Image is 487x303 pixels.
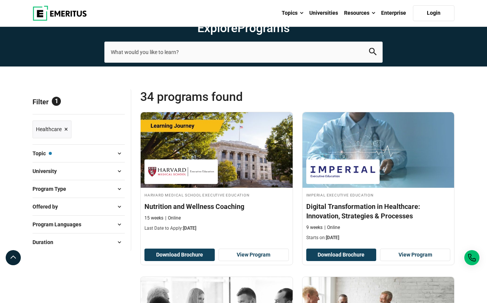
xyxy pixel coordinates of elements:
button: Download Brochure [306,249,377,261]
button: University [33,165,125,177]
a: Healthcare Course by Harvard Medical School Executive Education - September 11, 2025 Harvard Medi... [141,112,293,235]
span: Programs [237,21,290,35]
a: Login [413,5,454,21]
span: University [33,167,63,175]
span: Duration [33,238,59,246]
a: View Program [380,249,450,261]
p: 15 weeks [144,215,163,221]
a: search [369,49,377,57]
h4: Harvard Medical School Executive Education [144,192,289,198]
a: Healthcare × [33,121,71,138]
img: Imperial Executive Education [310,163,376,180]
span: [DATE] [326,235,339,240]
button: Offered by [33,201,125,212]
img: Digital Transformation in Healthcare: Innovation, Strategies & Processes | Online Digital Transfo... [302,112,454,188]
button: Duration [33,237,125,248]
span: [DATE] [183,226,196,231]
span: Program Type [33,185,72,193]
button: Program Type [33,183,125,195]
h4: Nutrition and Wellness Coaching [144,202,289,211]
p: Online [165,215,181,221]
button: Download Brochure [144,249,215,261]
span: × [64,124,68,135]
p: 9 weeks [306,224,323,231]
span: 1 [52,97,61,106]
a: Digital Transformation Course by Imperial Executive Education - September 11, 2025 Imperial Execu... [302,112,454,245]
h4: Digital Transformation in Healthcare: Innovation, Strategies & Processes [306,202,451,221]
h1: Explore [104,20,383,36]
p: Starts on: [306,235,451,241]
p: Last Date to Apply: [144,225,289,232]
img: Harvard Medical School Executive Education [148,163,214,180]
span: Program Languages [33,220,87,229]
p: Online [324,224,340,231]
span: 34 Programs found [140,89,298,104]
p: Filter [33,89,125,114]
span: Healthcare [36,125,62,133]
span: Topic [33,149,52,158]
a: View Program [219,249,289,261]
span: Offered by [33,203,64,211]
button: search [369,48,377,56]
img: Nutrition and Wellness Coaching | Online Healthcare Course [141,112,293,188]
h4: Imperial Executive Education [306,192,451,198]
button: Topic [33,148,125,159]
button: Program Languages [33,219,125,230]
input: search-page [104,42,383,63]
a: Reset all [101,98,125,108]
